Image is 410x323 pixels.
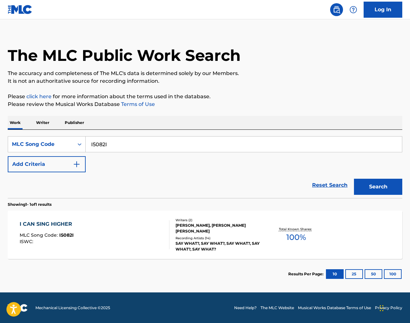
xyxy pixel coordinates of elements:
[20,239,35,244] span: ISWC :
[8,93,402,100] p: Please for more information about the terms used in the database.
[326,269,344,279] button: 10
[8,70,402,77] p: The accuracy and completeness of The MLC's data is determined solely by our Members.
[286,232,306,243] span: 100 %
[8,202,52,207] p: Showing 1 - 1 of 1 results
[34,116,51,129] p: Writer
[8,211,402,259] a: I CAN SING HIGHERMLC Song Code:I5082IISWC:Writers (2)[PERSON_NAME], [PERSON_NAME] [PERSON_NAME]Re...
[380,299,384,318] div: Drag
[345,269,363,279] button: 25
[333,6,340,14] img: search
[8,136,402,198] form: Search Form
[8,77,402,85] p: It is not an authoritative source for recording information.
[176,223,263,234] div: [PERSON_NAME], [PERSON_NAME] [PERSON_NAME]
[63,116,86,129] p: Publisher
[8,116,23,129] p: Work
[8,5,33,14] img: MLC Logo
[8,304,28,312] img: logo
[20,220,75,228] div: I CAN SING HIGHER
[12,140,70,148] div: MLC Song Code
[20,232,59,238] span: MLC Song Code :
[176,218,263,223] div: Writers ( 2 )
[364,2,402,18] a: Log In
[288,271,325,277] p: Results Per Page:
[35,305,110,311] span: Mechanical Licensing Collective © 2025
[120,101,155,107] a: Terms of Use
[384,269,402,279] button: 100
[279,227,313,232] p: Total Known Shares:
[176,236,263,241] div: Recording Artists ( 14 )
[59,232,74,238] span: I5082I
[8,100,402,108] p: Please review the Musical Works Database
[234,305,257,311] a: Need Help?
[73,160,81,168] img: 9d2ae6d4665cec9f34b9.svg
[298,305,371,311] a: Musical Works Database Terms of Use
[26,93,52,100] a: click here
[347,3,360,16] div: Help
[309,178,351,192] a: Reset Search
[330,3,343,16] a: Public Search
[365,269,382,279] button: 50
[176,241,263,252] div: SAY WHAT?, SAY WHAT?, SAY WHAT?, SAY WHAT?, SAY WHAT?
[8,156,86,172] button: Add Criteria
[261,305,294,311] a: The MLC Website
[378,292,410,323] iframe: Chat Widget
[354,179,402,195] button: Search
[8,46,241,65] h1: The MLC Public Work Search
[375,305,402,311] a: Privacy Policy
[349,6,357,14] img: help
